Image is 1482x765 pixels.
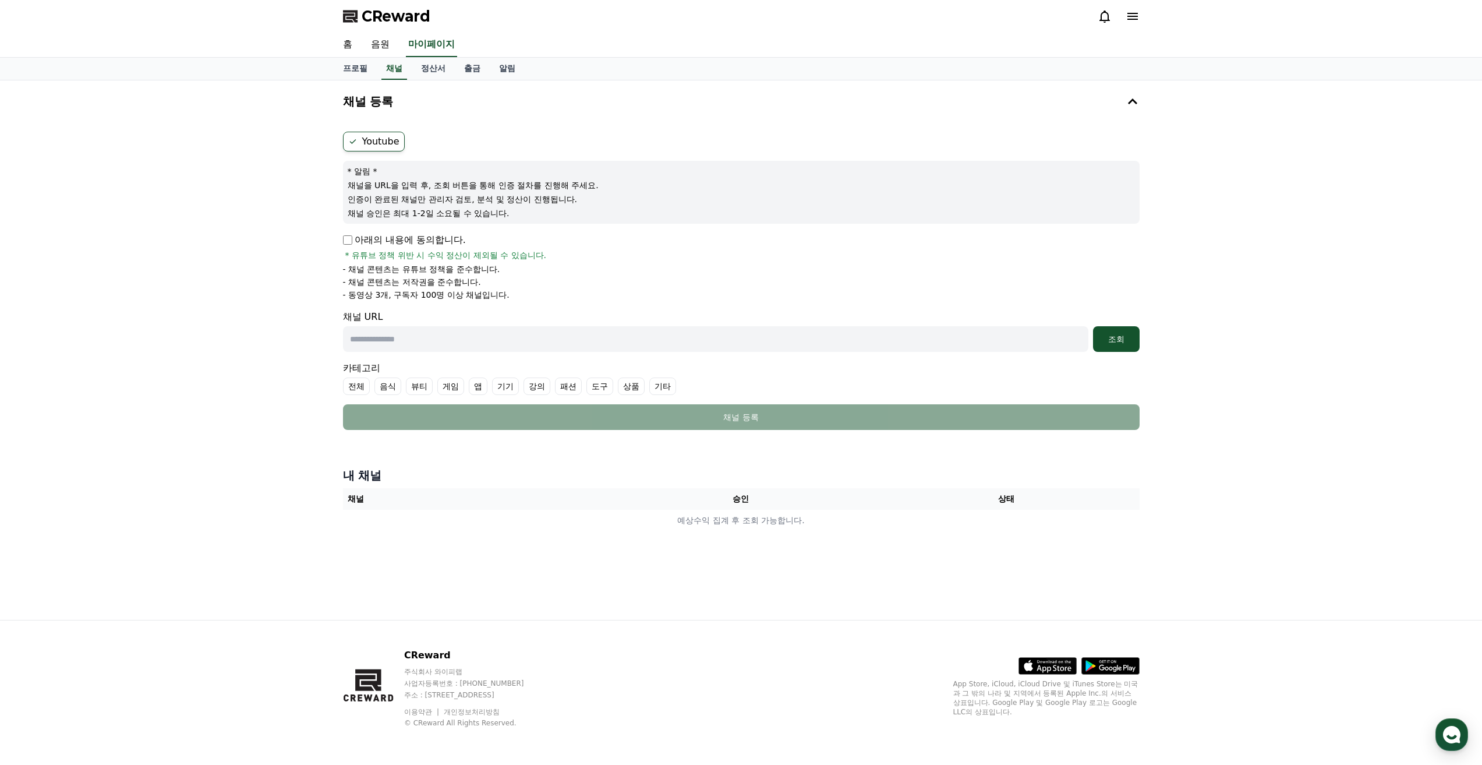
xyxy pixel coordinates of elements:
a: 이용약관 [404,708,441,716]
label: Youtube [343,132,405,151]
label: 게임 [437,378,464,395]
a: 개인정보처리방침 [444,708,500,716]
th: 상태 [873,488,1139,510]
a: 마이페이지 [406,33,457,57]
a: 홈 [334,33,362,57]
p: 주소 : [STREET_ADDRESS] [404,690,546,700]
label: 전체 [343,378,370,395]
p: 주식회사 와이피랩 [404,667,546,676]
div: 채널 URL [343,310,1140,352]
p: 채널 승인은 최대 1-2일 소요될 수 있습니다. [348,207,1135,219]
h4: 채널 등록 [343,95,394,108]
a: 대화 [77,369,150,399]
span: * 유튜브 정책 위반 시 수익 정산이 제외될 수 있습니다. [345,249,547,261]
p: - 채널 콘텐츠는 유튜브 정책을 준수합니다. [343,263,500,275]
label: 앱 [469,378,487,395]
span: 설정 [180,387,194,396]
p: 채널을 URL을 입력 후, 조회 버튼을 통해 인증 절차를 진행해 주세요. [348,179,1135,191]
label: 도구 [586,378,613,395]
a: 알림 [490,58,525,80]
div: 조회 [1098,333,1135,345]
th: 승인 [608,488,873,510]
a: CReward [343,7,430,26]
button: 채널 등록 [338,85,1144,118]
label: 뷰티 [406,378,433,395]
label: 음식 [374,378,401,395]
a: 설정 [150,369,224,399]
th: 채널 [343,488,609,510]
a: 정산서 [412,58,455,80]
a: 채널 [381,58,407,80]
label: 강의 [524,378,550,395]
td: 예상수익 집계 후 조회 가능합니다. [343,510,1140,531]
p: 아래의 내용에 동의합니다. [343,233,466,247]
a: 프로필 [334,58,377,80]
p: 인증이 완료된 채널만 관리자 검토, 분석 및 정산이 진행됩니다. [348,193,1135,205]
p: 사업자등록번호 : [PHONE_NUMBER] [404,679,546,688]
a: 출금 [455,58,490,80]
button: 채널 등록 [343,404,1140,430]
span: 홈 [37,387,44,396]
p: CReward [404,648,546,662]
p: © CReward All Rights Reserved. [404,718,546,728]
p: App Store, iCloud, iCloud Drive 및 iTunes Store는 미국과 그 밖의 나라 및 지역에서 등록된 Apple Inc.의 서비스 상표입니다. Goo... [953,679,1140,717]
div: 카테고리 [343,361,1140,395]
label: 패션 [555,378,582,395]
a: 음원 [362,33,399,57]
label: 기기 [492,378,519,395]
a: 홈 [3,369,77,399]
label: 기타 [649,378,676,395]
span: 대화 [107,387,121,397]
label: 상품 [618,378,645,395]
p: - 동영상 3개, 구독자 100명 이상 채널입니다. [343,289,510,301]
h4: 내 채널 [343,467,1140,484]
p: - 채널 콘텐츠는 저작권을 준수합니다. [343,276,481,288]
button: 조회 [1093,326,1140,352]
div: 채널 등록 [366,411,1116,423]
span: CReward [362,7,430,26]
